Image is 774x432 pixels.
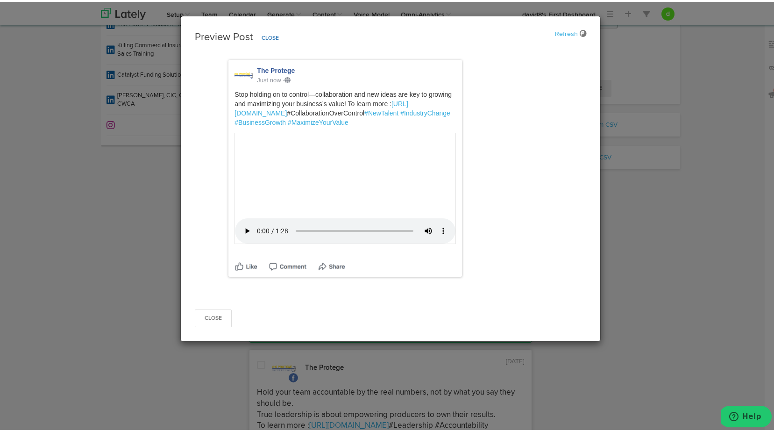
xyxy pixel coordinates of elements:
video: Your browser does not support HTML5 video. [234,131,456,242]
a: #NewTalent [364,108,398,115]
img: picture [234,64,253,83]
iframe: Opens a widget where you can find more information [721,404,772,427]
button: Close [195,308,232,325]
button: Close [256,29,285,44]
span: Stop holding on to control—collaboration and new ideas are key to growing and maximizing your bus... [234,79,452,124]
h3: Preview Post [195,29,586,44]
img: fb_actions.png [234,257,345,269]
span: Just now · [257,75,291,82]
a: #BusinessGrowth [234,117,286,124]
span: The Protege [257,65,295,72]
a: #IndustryChange [400,108,450,115]
a: Refresh [555,29,578,36]
a: #MaximizeYourValue [288,117,348,124]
